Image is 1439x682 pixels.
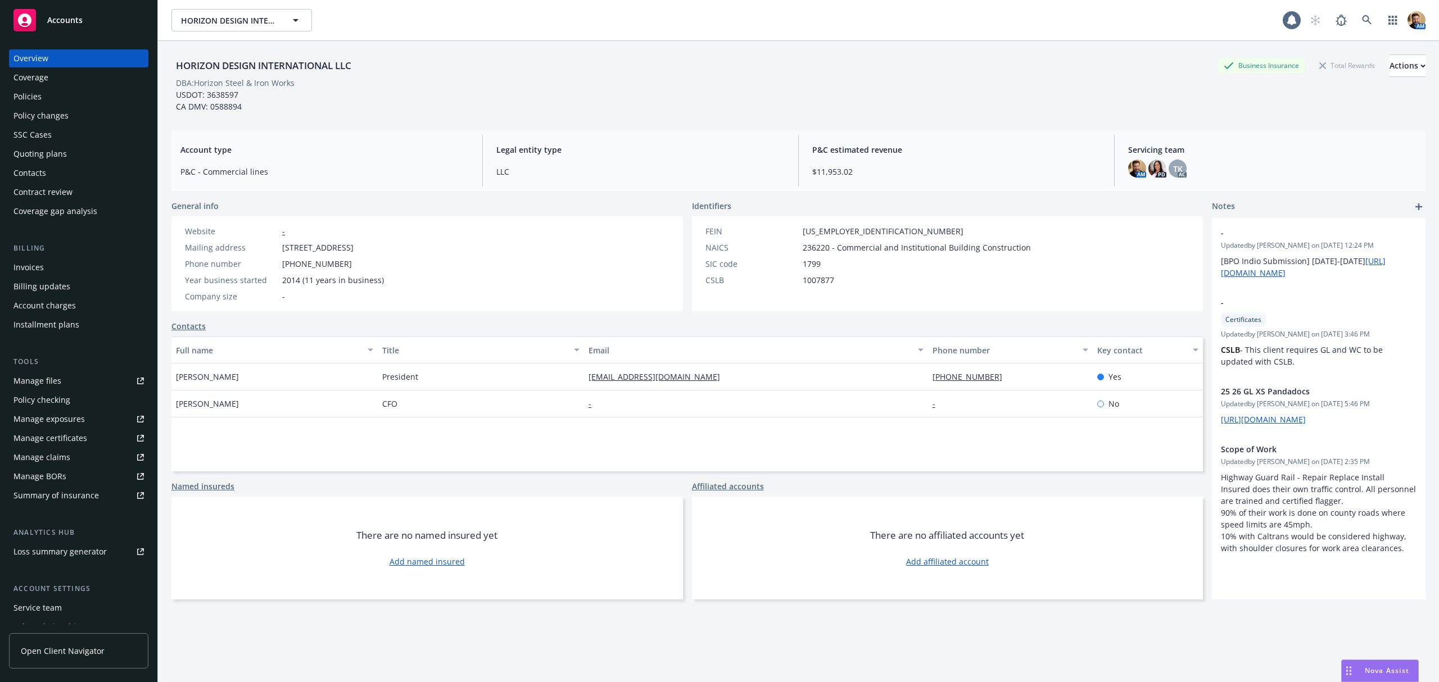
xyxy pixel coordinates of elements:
div: 25 26 GL XS PandadocsUpdatedby [PERSON_NAME] on [DATE] 5:46 PM[URL][DOMAIN_NAME] [1212,376,1426,434]
span: 25 26 GL XS Pandadocs [1221,385,1387,397]
span: Legal entity type [496,144,785,156]
div: Coverage [13,69,48,87]
div: Invoices [13,258,44,276]
span: [PERSON_NAME] [176,398,239,410]
div: Policy checking [13,391,70,409]
div: CSLB [705,274,798,286]
div: Year business started [185,274,278,286]
span: Updated by [PERSON_NAME] on [DATE] 2:35 PM [1221,457,1417,467]
span: There are no named insured yet [356,529,497,542]
div: Policies [13,88,42,106]
div: SIC code [705,258,798,270]
span: Identifiers [692,200,731,212]
div: Company size [185,290,278,302]
div: Loss summary generator [13,543,107,561]
span: HORIZON DESIGN INTERNATIONAL LLC [181,15,278,26]
div: Manage exposures [13,410,85,428]
a: Switch app [1382,9,1404,31]
span: 1799 [803,258,821,270]
a: Named insureds [171,480,234,492]
div: FEIN [705,225,798,237]
a: Policy checking [9,391,148,409]
span: [STREET_ADDRESS] [282,242,354,253]
span: Accounts [47,16,83,25]
div: Overview [13,49,48,67]
img: photo [1148,160,1166,178]
div: Total Rewards [1314,58,1381,72]
span: CFO [382,398,397,410]
span: $11,953.02 [812,166,1101,178]
span: P&C estimated revenue [812,144,1101,156]
div: Phone number [185,258,278,270]
a: Manage claims [9,448,148,466]
a: Policies [9,88,148,106]
span: Updated by [PERSON_NAME] on [DATE] 5:46 PM [1221,399,1417,409]
a: Affiliated accounts [692,480,764,492]
span: Account type [180,144,469,156]
div: Contacts [13,164,46,182]
span: Nova Assist [1365,666,1409,675]
span: Updated by [PERSON_NAME] on [DATE] 12:24 PM [1221,240,1417,251]
span: LLC [496,166,785,178]
div: Manage claims [13,448,70,466]
a: Contacts [171,320,206,332]
span: No [1108,398,1119,410]
a: SSC Cases [9,126,148,144]
p: [BPO Indio Submission] [DATE]-[DATE] [1221,255,1417,279]
p: Highway Guard Rail - Repair Replace Install Insured does their own traffic control. All personnel... [1221,471,1417,554]
div: Manage files [13,372,61,390]
div: Policy changes [13,107,69,125]
div: Coverage gap analysis [13,202,97,220]
button: Nova Assist [1341,660,1419,682]
div: Account settings [9,583,148,594]
button: Actions [1390,54,1426,77]
div: Manage BORs [13,467,66,485]
div: Installment plans [13,316,79,334]
div: Quoting plans [13,145,67,163]
div: Billing [9,243,148,254]
div: Billing updates [13,278,70,295]
a: Account charges [9,297,148,315]
div: NAICS [705,242,798,253]
span: [PHONE_NUMBER] [282,258,352,270]
a: Service team [9,599,148,617]
a: Add affiliated account [906,556,989,567]
a: - [589,398,600,409]
a: - [282,226,285,237]
span: 1007877 [803,274,834,286]
a: Coverage [9,69,148,87]
span: - This client requires GL and WC to be updated with CSLB. [1221,344,1385,367]
div: Mailing address [185,242,278,253]
a: Billing updates [9,278,148,295]
a: Accounts [9,4,148,36]
a: Start snowing [1304,9,1327,31]
span: There are no affiliated accounts yet [870,529,1024,542]
a: Contract review [9,183,148,201]
a: Manage BORs [9,467,148,485]
button: HORIZON DESIGN INTERNATIONAL LLC [171,9,312,31]
span: Notes [1212,200,1235,213]
div: Sales relationships [13,618,85,636]
span: P&C - Commercial lines [180,166,469,178]
div: -CertificatesUpdatedby [PERSON_NAME] on [DATE] 3:46 PMCSLB- This client requires GL and WC to be ... [1212,288,1426,376]
a: Add named insured [390,556,465,567]
div: Tools [9,356,148,367]
a: Policy changes [9,107,148,125]
a: Sales relationships [9,618,148,636]
a: - [933,398,944,409]
div: Title [382,344,567,356]
div: Website [185,225,278,237]
div: Phone number [933,344,1076,356]
span: TK [1173,163,1183,175]
span: USDOT: 3638597 CA DMV: 0588894 [176,89,242,112]
img: photo [1408,11,1426,29]
span: - [282,290,285,302]
span: Certificates [1225,315,1261,325]
a: [EMAIL_ADDRESS][DOMAIN_NAME] [589,371,729,382]
button: Key contact [1093,337,1203,363]
div: Drag to move [1342,660,1356,681]
div: Service team [13,599,62,617]
span: 236220 - Commercial and Institutional Building Construction [803,242,1031,253]
a: Loss summary generator [9,543,148,561]
button: Title [378,337,584,363]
